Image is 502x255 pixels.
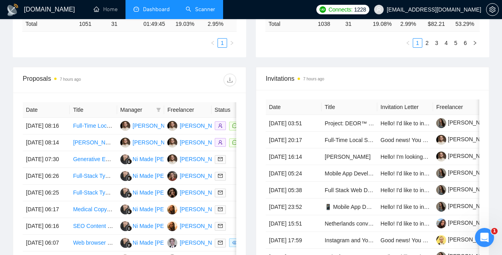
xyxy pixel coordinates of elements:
[133,6,139,12] span: dashboard
[120,138,130,148] img: NN
[265,16,315,31] td: Total
[73,139,119,146] a: [PERSON_NAME]
[133,138,178,147] div: [PERSON_NAME]
[73,189,158,196] a: Full-Stack TypeScript Dev Needed
[461,38,470,48] li: 6
[133,121,178,130] div: [PERSON_NAME]
[436,202,446,212] img: c15medkcDpTp75YFDeYYy7OmdKzmSEh7aqDUZaNu5wJiriUZritPY9JHcNVmlLKInP
[120,188,130,198] img: NM
[133,171,201,180] div: Ni Made [PERSON_NAME]
[117,102,164,118] th: Manager
[423,39,431,47] a: 2
[406,41,410,45] span: left
[167,171,177,181] img: MS
[218,190,223,195] span: mail
[120,172,201,179] a: NMNi Made [PERSON_NAME]
[224,77,236,83] span: download
[73,223,122,229] a: SEO Content Writer
[436,220,494,226] a: [PERSON_NAME]
[120,238,130,248] img: NM
[486,3,499,16] button: setting
[325,137,470,143] a: Full-Time Local SEO Specialist - FLUENT ENGLISH ONLY
[266,74,479,84] span: Invitations
[436,236,494,243] a: [PERSON_NAME]
[425,16,452,31] td: $ 82.21
[140,16,173,32] td: 01:49:45
[470,38,480,48] li: Next Page
[23,74,129,86] div: Proposals
[436,135,446,145] img: c1zQbGc85NQ_OhFLh36tWwXyt4eo-yPtLi-1tcxKq36erqv_0oZbSb_ccwhV7XPgm2
[218,157,223,162] span: mail
[180,138,226,147] div: [PERSON_NAME]
[436,186,494,193] a: [PERSON_NAME]
[120,156,201,162] a: NMNi Made [PERSON_NAME]
[143,6,170,13] span: Dashboard
[491,228,498,234] span: 1
[451,38,461,48] li: 5
[322,99,377,115] th: Title
[180,238,226,247] div: [PERSON_NAME]
[436,203,494,209] a: [PERSON_NAME]
[322,199,377,215] td: 📱 Mobile App Developer Needed – Build Paid Subscription App (iOS + Android)
[322,215,377,232] td: Netherlands conversation recording PROJECT
[70,134,117,151] td: Seo
[167,204,177,214] img: AS
[133,205,201,214] div: Ni Made [PERSON_NAME]
[120,222,201,229] a: NMNi Made [PERSON_NAME]
[342,16,370,31] td: 31
[76,16,108,32] td: 1051
[126,159,132,164] img: gigradar-bm.png
[73,206,308,212] a: Medical Copywriter Needed for Research-Backed Cardiology Content (Social Media + Website)
[436,218,446,228] img: c1IoZewOIHIXiY_8hEod1sjihmuMEa3Gg-klMPr3OndYKe3SDV79j6u5EG9pOivZdC
[126,175,132,181] img: gigradar-bm.png
[70,151,117,168] td: Generative Engine Optimization (GEO) for Telehealth Company
[266,99,322,115] th: Date
[23,102,70,118] th: Date
[224,74,236,86] button: download
[322,182,377,199] td: Full Stack Web Developer for Pricing SaaS
[266,199,322,215] td: [DATE] 23:52
[325,154,371,160] a: [PERSON_NAME]
[167,139,226,145] a: NN[PERSON_NAME]
[73,173,158,179] a: Full-Stack TypeScript Dev Needed
[218,140,223,145] span: user-add
[432,38,441,48] li: 3
[164,102,211,118] th: Freelancer
[266,115,322,132] td: [DATE] 03:51
[120,204,130,214] img: NM
[218,240,223,245] span: mail
[180,121,226,130] div: [PERSON_NAME]
[436,152,446,162] img: c1zQbGc85NQ_OhFLh36tWwXyt4eo-yPtLi-1tcxKq36erqv_0oZbSb_ccwhV7XPgm2
[403,38,413,48] li: Previous Page
[167,172,226,179] a: MS[PERSON_NAME]
[397,16,425,31] td: 2.99 %
[227,38,237,48] li: Next Page
[70,218,117,235] td: SEO Content Writer
[173,16,205,32] td: 19.03 %
[473,41,477,45] span: right
[486,6,498,13] span: setting
[73,156,230,162] a: Generative Engine Optimization (GEO) for Telehealth Company
[486,6,499,13] a: setting
[266,232,322,249] td: [DATE] 17:59
[266,148,322,165] td: [DATE] 16:14
[320,6,326,13] img: upwork-logo.png
[325,220,440,227] a: Netherlands conversation recording PROJECT
[22,16,76,32] td: Total
[266,215,322,232] td: [DATE] 15:51
[23,185,70,201] td: [DATE] 06:25
[180,188,226,197] div: [PERSON_NAME]
[322,165,377,182] td: Mobile App Developer Needed for Push-Up Fitness App (iOS + Android) – V2 Features
[120,171,130,181] img: NM
[167,206,226,212] a: AS[PERSON_NAME]
[436,118,446,128] img: c15medkcDpTp75YFDeYYy7OmdKzmSEh7aqDUZaNu5wJiriUZritPY9JHcNVmlLKInP
[322,115,377,132] td: Project: DEOR™ Calculator – iOS and Android App with Ads and Monetization
[167,222,226,229] a: AS[PERSON_NAME]
[126,242,132,248] img: gigradar-bm.png
[441,38,451,48] li: 4
[120,239,201,245] a: NMNi Made [PERSON_NAME]
[70,168,117,185] td: Full-Stack TypeScript Dev Needed
[180,222,226,230] div: [PERSON_NAME]
[120,139,178,145] a: NN[PERSON_NAME]
[266,182,322,199] td: [DATE] 05:38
